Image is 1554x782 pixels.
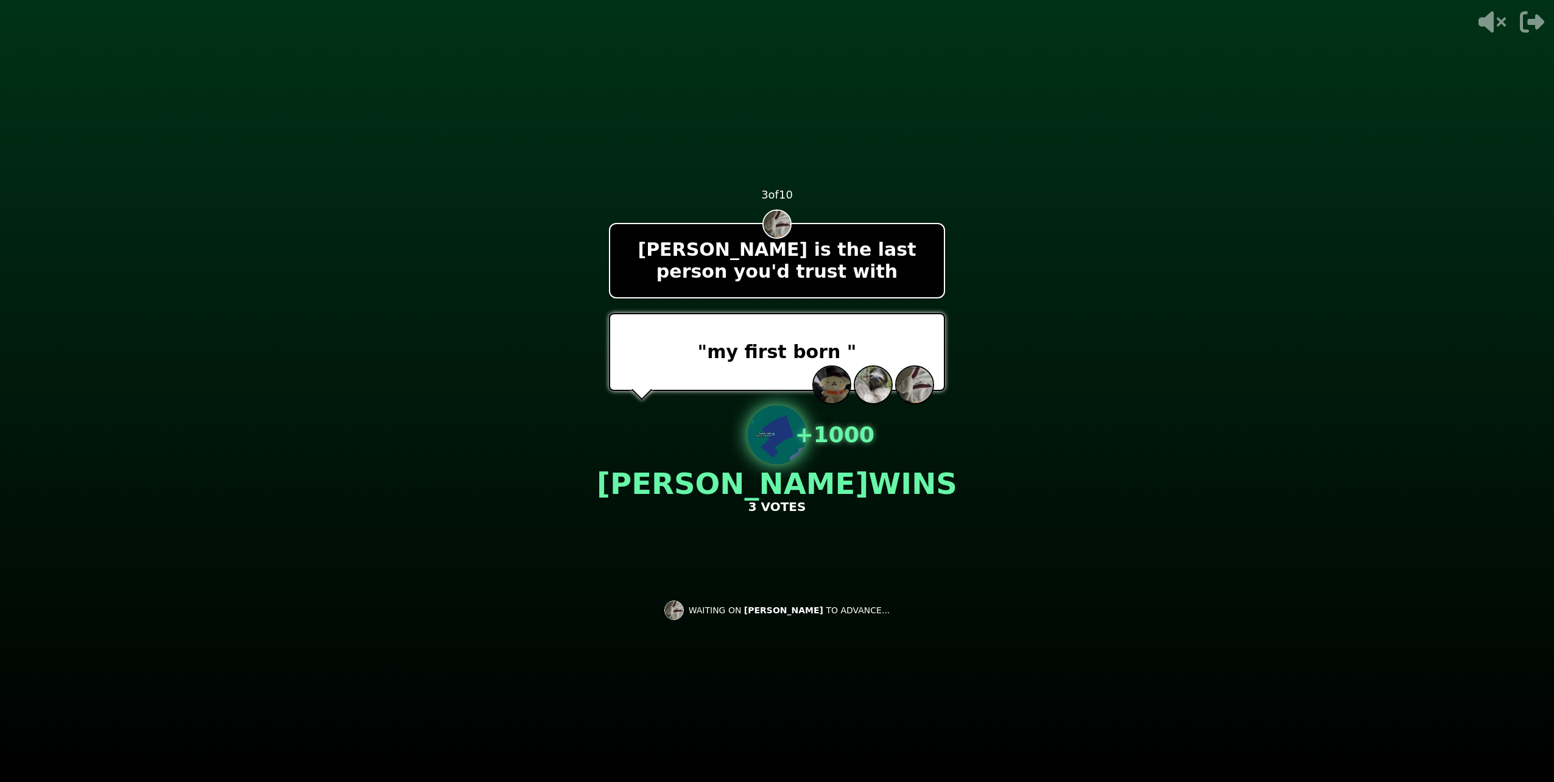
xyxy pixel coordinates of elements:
img: Kellen's profile [814,367,850,403]
p: [PERSON_NAME] is the last person you'd trust with [620,239,934,283]
img: Waiting [664,601,684,620]
p: WAITING ON TO ADVANCE... [689,604,890,616]
span: [PERSON_NAME] [744,605,823,615]
p: [PERSON_NAME] WINS [597,469,957,498]
img: DrewDraws's profile [855,367,891,403]
p: + 1000 [795,423,874,447]
p: 3 of 10 [761,186,793,203]
p: 3 VOTES [748,498,806,515]
img: result user profile pic [748,406,806,464]
p: "my first born " [698,341,857,363]
img: hot seat user profile pic [764,211,790,238]
img: Nathaniel's profile [896,367,933,403]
